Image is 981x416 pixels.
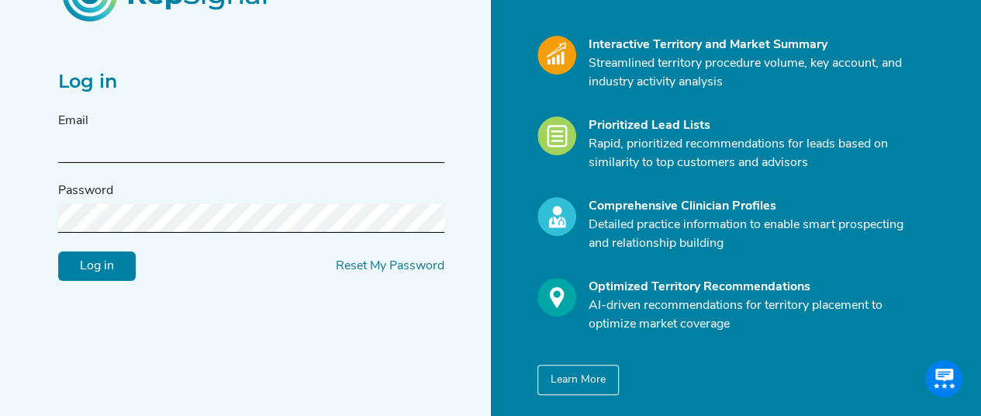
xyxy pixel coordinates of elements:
[589,296,914,334] p: AI-driven recommendations for territory placement to optimize market coverage
[589,54,914,92] p: Streamlined territory procedure volume, key account, and industry activity analysis
[589,135,914,172] p: Rapid, prioritized recommendations for leads based on similarity to top customers and advisors
[537,116,576,155] img: Leads_Icon.28e8c528.svg
[589,36,914,54] div: Interactive Territory and Market Summary
[58,251,136,280] input: Log in
[336,259,444,272] a: Reset My Password
[589,116,914,135] div: Prioritized Lead Lists
[58,182,113,200] label: Password
[589,197,914,216] div: Comprehensive Clinician Profiles
[537,197,576,236] img: Profile_Icon.739e2aba.svg
[58,112,88,130] label: Email
[537,36,576,75] img: Market_Icon.a700a4ad.svg
[58,71,444,93] h2: Log in
[537,278,576,317] img: Optimize_Icon.261f85db.svg
[537,365,619,395] button: Learn More
[589,278,914,296] div: Optimized Territory Recommendations
[589,216,914,253] p: Detailed practice information to enable smart prospecting and relationship building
